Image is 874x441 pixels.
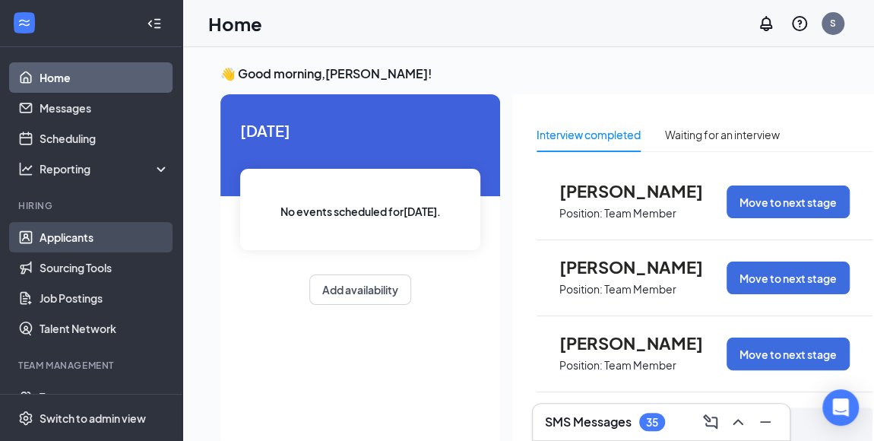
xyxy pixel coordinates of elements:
[240,119,480,142] span: [DATE]
[559,257,727,277] span: [PERSON_NAME]
[727,338,850,370] button: Move to next stage
[559,333,727,353] span: [PERSON_NAME]
[559,282,603,297] p: Position:
[727,186,850,218] button: Move to next stage
[40,93,169,123] a: Messages
[604,282,676,297] p: Team Member
[756,413,774,431] svg: Minimize
[40,283,169,313] a: Job Postings
[830,17,836,30] div: S
[147,16,162,31] svg: Collapse
[18,161,33,176] svg: Analysis
[701,413,720,431] svg: ComposeMessage
[40,382,169,412] a: Team
[280,203,441,220] span: No events scheduled for [DATE] .
[753,410,777,434] button: Minimize
[559,358,603,373] p: Position:
[604,358,676,373] p: Team Member
[698,410,723,434] button: ComposeMessage
[727,262,850,294] button: Move to next stage
[40,411,146,426] div: Switch to admin view
[604,206,676,220] p: Team Member
[537,126,641,143] div: Interview completed
[559,206,603,220] p: Position:
[309,274,411,305] button: Add availability
[40,62,169,93] a: Home
[17,15,32,30] svg: WorkstreamLogo
[18,411,33,426] svg: Settings
[822,389,859,426] div: Open Intercom Messenger
[646,416,658,429] div: 35
[208,11,262,36] h1: Home
[665,126,780,143] div: Waiting for an interview
[40,222,169,252] a: Applicants
[18,199,166,212] div: Hiring
[40,123,169,154] a: Scheduling
[726,410,750,434] button: ChevronUp
[40,313,169,344] a: Talent Network
[559,181,727,201] span: [PERSON_NAME]
[757,14,775,33] svg: Notifications
[790,14,809,33] svg: QuestionInfo
[40,252,169,283] a: Sourcing Tools
[18,359,166,372] div: Team Management
[729,413,747,431] svg: ChevronUp
[545,414,632,430] h3: SMS Messages
[40,161,170,176] div: Reporting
